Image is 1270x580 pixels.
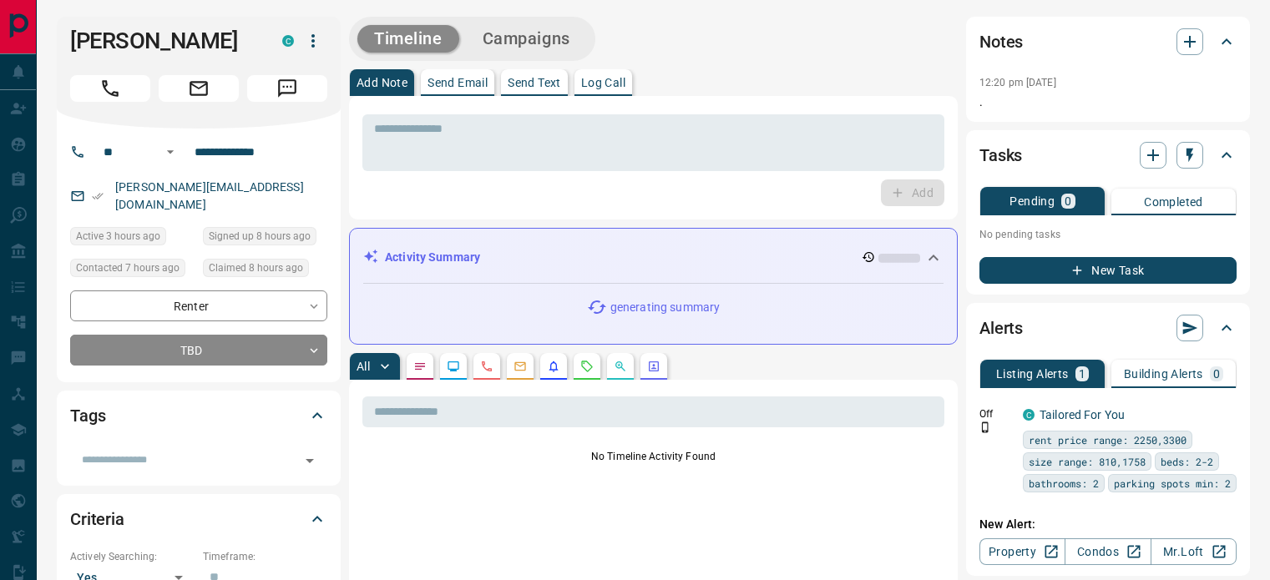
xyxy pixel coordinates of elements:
span: Claimed 8 hours ago [209,260,303,276]
div: Thu Sep 11 2025 [203,227,327,250]
div: Activity Summary [363,242,944,273]
div: Alerts [979,308,1237,348]
p: No pending tasks [979,222,1237,247]
p: . [979,93,1237,111]
h1: [PERSON_NAME] [70,28,257,54]
svg: Lead Browsing Activity [447,360,460,373]
h2: Criteria [70,506,124,532]
span: Call [70,75,150,102]
svg: Agent Actions [647,360,660,373]
svg: Calls [480,360,493,373]
svg: Push Notification Only [979,421,991,433]
span: rent price range: 2250,3300 [1029,431,1187,448]
p: Actively Searching: [70,549,195,564]
p: Activity Summary [385,249,480,266]
p: Building Alerts [1124,368,1203,380]
p: 1 [1079,368,1085,380]
span: beds: 2-2 [1161,453,1213,470]
p: All [357,361,370,372]
button: Timeline [357,25,459,53]
p: 0 [1065,195,1071,207]
p: generating summary [610,299,720,316]
div: Renter [70,290,327,321]
span: Signed up 8 hours ago [209,228,311,245]
div: Thu Sep 11 2025 [70,227,195,250]
h2: Tags [70,402,105,429]
p: Log Call [581,77,625,88]
svg: Email Verified [92,190,104,202]
span: bathrooms: 2 [1029,475,1099,492]
p: Completed [1144,196,1203,208]
svg: Listing Alerts [547,360,560,373]
div: Thu Sep 11 2025 [203,259,327,282]
p: Add Note [357,77,407,88]
a: Condos [1065,538,1151,565]
p: Send Text [508,77,561,88]
span: Contacted 7 hours ago [76,260,180,276]
p: Listing Alerts [996,368,1069,380]
div: Criteria [70,499,327,539]
h2: Tasks [979,142,1022,169]
div: condos.ca [282,35,294,47]
span: Email [159,75,239,102]
a: [PERSON_NAME][EMAIL_ADDRESS][DOMAIN_NAME] [115,180,304,211]
p: Pending [1009,195,1055,207]
button: New Task [979,257,1237,284]
button: Open [298,449,321,472]
div: TBD [70,335,327,366]
p: No Timeline Activity Found [362,449,944,464]
p: 0 [1213,368,1220,380]
div: condos.ca [1023,409,1035,421]
h2: Alerts [979,315,1023,341]
a: Property [979,538,1065,565]
h2: Notes [979,28,1023,55]
svg: Opportunities [614,360,627,373]
a: Tailored For You [1040,408,1125,421]
button: Campaigns [466,25,587,53]
div: Thu Sep 11 2025 [70,259,195,282]
svg: Requests [580,360,594,373]
p: 12:20 pm [DATE] [979,77,1056,88]
p: New Alert: [979,516,1237,533]
span: Active 3 hours ago [76,228,160,245]
span: Message [247,75,327,102]
div: Tasks [979,135,1237,175]
div: Tags [70,396,327,436]
button: Open [160,142,180,162]
div: Notes [979,22,1237,62]
svg: Emails [514,360,527,373]
p: Off [979,406,1013,421]
svg: Notes [413,360,427,373]
span: size range: 810,1758 [1029,453,1146,470]
span: parking spots min: 2 [1114,475,1231,492]
a: Mr.Loft [1151,538,1237,565]
p: Send Email [428,77,488,88]
p: Timeframe: [203,549,327,564]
